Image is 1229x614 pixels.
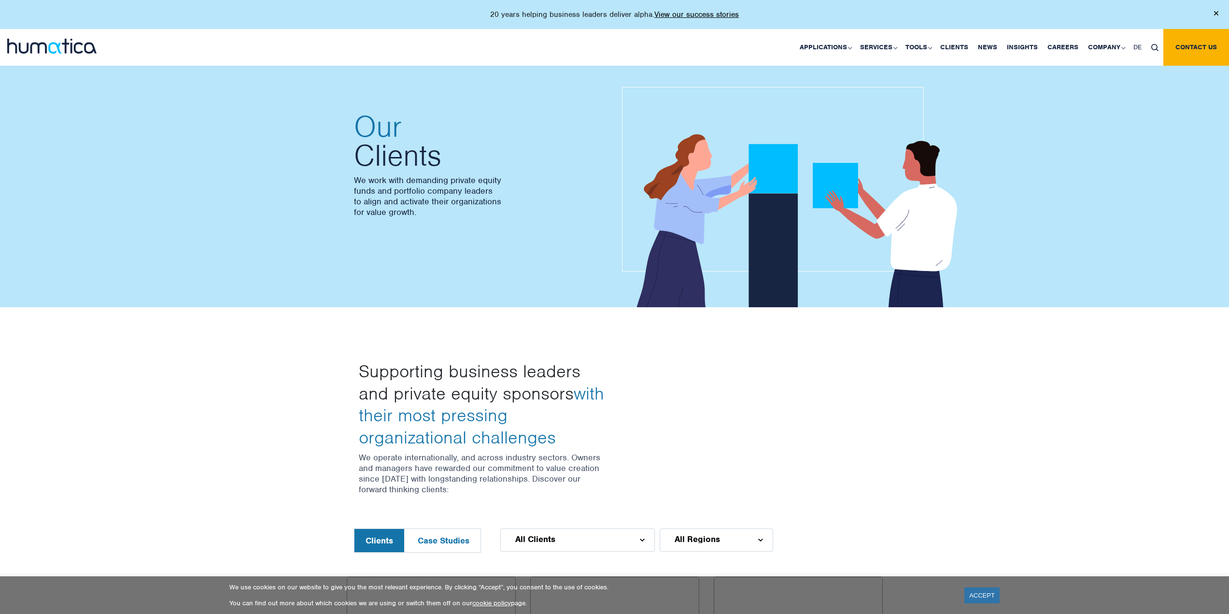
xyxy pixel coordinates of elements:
[1002,29,1043,66] a: Insights
[472,599,511,607] a: cookie policy
[359,360,607,448] h3: Supporting business leaders and private equity sponsors
[855,29,901,66] a: Services
[1133,43,1142,51] span: DE
[1151,44,1158,51] img: search_icon
[1129,29,1146,66] a: DE
[901,29,935,66] a: Tools
[1043,29,1083,66] a: Careers
[622,87,970,309] img: about_banner1
[229,599,952,607] p: You can find out more about which cookies we are using or switch them off on our page.
[229,583,952,591] p: We use cookies on our website to give you the most relevant experience. By clicking “Accept”, you...
[973,29,1002,66] a: News
[354,529,404,552] button: Clients
[490,10,739,19] p: 20 years helping business leaders deliver alpha.
[515,535,555,543] span: All Clients
[359,452,607,495] p: We operate internationally, and across industry sectors. Owners and managers have rewarded our co...
[1163,29,1229,66] a: Contact us
[964,587,1000,603] a: ACCEPT
[354,112,605,170] h2: Clients
[654,10,739,19] a: View our success stories
[640,539,644,542] img: d_arroww
[7,39,97,54] img: logo
[354,112,605,141] span: Our
[407,529,480,552] button: Case Studies
[354,175,605,217] p: We work with demanding private equity funds and portfolio company leaders to align and activate t...
[935,29,973,66] a: Clients
[1083,29,1129,66] a: Company
[359,382,604,448] span: with their most pressing organizational challenges
[675,535,720,543] span: All Regions
[758,539,763,542] img: d_arroww
[795,29,855,66] a: Applications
